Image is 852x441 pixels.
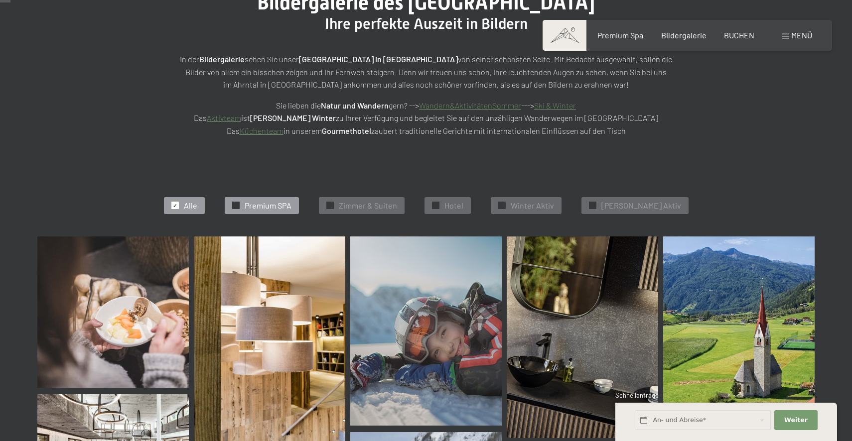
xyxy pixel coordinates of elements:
span: Zimmer & Suiten [339,200,397,211]
strong: [GEOGRAPHIC_DATA] in [GEOGRAPHIC_DATA] [299,54,458,64]
span: Ihre perfekte Auszeit in Bildern [325,15,528,32]
span: Hotel [444,200,463,211]
span: ✓ [500,202,504,209]
strong: Gourmethotel [322,126,371,135]
span: ✓ [328,202,332,209]
p: Sie lieben die gern? --> ---> Das ist zu Ihrer Verfügung und begleitet Sie auf den unzähligen Wan... [177,99,675,137]
span: Weiter [784,416,808,425]
img: Bildergalerie [350,236,502,426]
span: Menü [791,30,812,40]
span: Alle [184,200,197,211]
strong: Bildergalerie [199,54,245,64]
a: Wandern&AktivitätenSommer [419,101,521,110]
a: BUCHEN [724,30,754,40]
span: Winter Aktiv [511,200,554,211]
span: Schnellanfrage [615,391,659,399]
a: Küchenteam [240,126,284,135]
a: Aktivteam [207,113,241,122]
img: Bildergalerie [507,236,658,438]
a: Premium Spa [597,30,643,40]
a: Bildergalerie [661,30,707,40]
span: ✓ [234,202,238,209]
a: Ski & Winter [534,101,576,110]
span: ✓ [433,202,437,209]
button: Weiter [774,410,817,431]
img: Bildergalerie [37,236,189,388]
span: [PERSON_NAME] Aktiv [601,200,681,211]
p: In der sehen Sie unser von seiner schönsten Seite. Mit Bedacht ausgewählt, sollen die Bilder von ... [177,53,675,91]
span: ✓ [590,202,594,209]
span: ✓ [173,202,177,209]
span: Premium SPA [245,200,291,211]
strong: [PERSON_NAME] Winter [250,113,336,122]
strong: Natur und Wandern [321,101,389,110]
